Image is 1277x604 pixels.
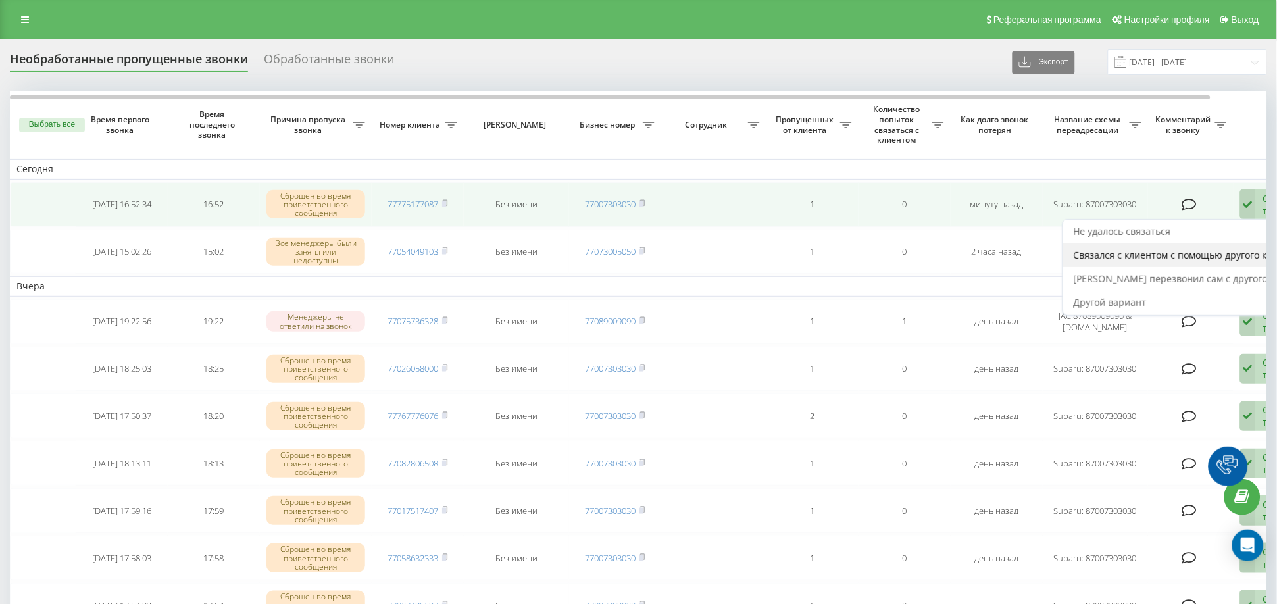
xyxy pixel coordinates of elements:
[378,120,445,130] span: Номер клиента
[168,347,260,391] td: 18:25
[951,347,1043,391] td: день назад
[766,488,859,533] td: 1
[766,347,859,391] td: 1
[1043,488,1148,533] td: Subaru: 87007303030
[388,410,439,422] a: 77767776076
[1043,182,1148,227] td: Subaru: 87007303030
[859,536,951,580] td: 0
[168,441,260,486] td: 18:13
[76,441,168,486] td: [DATE] 18:13:11
[168,182,260,227] td: 16:52
[266,238,365,266] div: Все менеджеры были заняты или недоступны
[1043,441,1148,486] td: Subaru: 87007303030
[951,393,1043,438] td: день назад
[586,198,636,210] a: 77007303030
[266,190,365,219] div: Сброшен во время приветственного сообщения
[576,120,643,130] span: Бизнес номер
[951,441,1043,486] td: день назад
[859,393,951,438] td: 0
[266,114,353,135] span: Причина пропуска звонка
[1074,296,1147,309] span: Другой вариант
[1074,225,1171,238] span: Не удалось связаться
[464,488,569,533] td: Без имени
[464,536,569,580] td: Без имени
[766,536,859,580] td: 1
[1155,114,1215,135] span: Комментарий к звонку
[10,52,248,72] div: Необработанные пропущенные звонки
[1013,51,1075,74] button: Экспорт
[19,118,85,132] button: Выбрать все
[76,347,168,391] td: [DATE] 18:25:03
[1043,299,1148,344] td: JAC:87089009090 & [DOMAIN_NAME]
[951,230,1043,274] td: 2 часа назад
[264,52,394,72] div: Обработанные звонки
[266,496,365,525] div: Сброшен во время приветственного сообщения
[168,299,260,344] td: 19:22
[76,230,168,274] td: [DATE] 15:02:26
[76,393,168,438] td: [DATE] 17:50:37
[266,311,365,331] div: Менеджеры не ответили на звонок
[475,120,558,130] span: [PERSON_NAME]
[1232,14,1259,25] span: Выход
[168,488,260,533] td: 17:59
[859,441,951,486] td: 0
[168,230,260,274] td: 15:02
[1043,347,1148,391] td: Subaru: 87007303030
[859,347,951,391] td: 0
[586,505,636,516] a: 77007303030
[178,109,249,140] span: Время последнего звонка
[388,315,439,327] a: 77075736328
[76,536,168,580] td: [DATE] 17:58:03
[388,552,439,564] a: 77058632333
[266,543,365,572] div: Сброшен во время приветственного сообщения
[76,299,168,344] td: [DATE] 19:22:56
[86,114,157,135] span: Время первого звонка
[951,536,1043,580] td: день назад
[388,363,439,374] a: 77026058000
[1043,393,1148,438] td: Subaru: 87007303030
[951,488,1043,533] td: день назад
[388,505,439,516] a: 77017517407
[1043,230,1148,274] td: 7073005050
[586,363,636,374] a: 77007303030
[766,441,859,486] td: 1
[266,402,365,431] div: Сброшен во время приветственного сообщения
[859,299,951,344] td: 1
[388,457,439,469] a: 77082806508
[1124,14,1210,25] span: Настройки профиля
[961,114,1032,135] span: Как долго звонок потерян
[388,245,439,257] a: 77054049103
[859,230,951,274] td: 0
[668,120,748,130] span: Сотрудник
[766,299,859,344] td: 1
[464,441,569,486] td: Без имени
[859,182,951,227] td: 0
[464,347,569,391] td: Без имени
[464,230,569,274] td: Без имени
[266,449,365,478] div: Сброшен во время приветственного сообщения
[464,182,569,227] td: Без имени
[586,410,636,422] a: 77007303030
[1049,114,1130,135] span: Название схемы переадресации
[266,355,365,384] div: Сброшен во время приветственного сообщения
[76,182,168,227] td: [DATE] 16:52:34
[168,393,260,438] td: 18:20
[859,488,951,533] td: 0
[773,114,840,135] span: Пропущенных от клиента
[865,104,932,145] span: Количество попыток связаться с клиентом
[951,299,1043,344] td: день назад
[586,457,636,469] a: 77007303030
[766,182,859,227] td: 1
[766,230,859,274] td: 1
[1232,530,1264,561] div: Open Intercom Messenger
[168,536,260,580] td: 17:58
[1043,536,1148,580] td: Subaru: 87007303030
[766,393,859,438] td: 2
[586,245,636,257] a: 77073005050
[388,198,439,210] a: 77775177087
[76,488,168,533] td: [DATE] 17:59:16
[993,14,1101,25] span: Реферальная программа
[586,552,636,564] a: 77007303030
[586,315,636,327] a: 77089009090
[464,393,569,438] td: Без имени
